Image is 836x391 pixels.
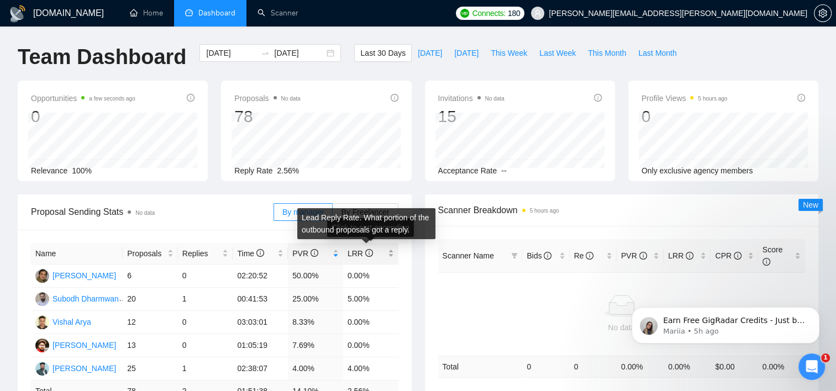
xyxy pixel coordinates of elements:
[617,356,664,377] td: 0.00 %
[237,249,264,258] span: Time
[178,265,233,288] td: 0
[274,47,324,59] input: End date
[31,92,135,105] span: Opportunities
[798,353,825,380] iframe: Intercom live chat
[686,252,693,260] span: info-circle
[438,106,504,127] div: 15
[814,9,831,18] span: setting
[256,249,264,257] span: info-circle
[17,298,26,307] button: Emoji picker
[52,339,116,351] div: [PERSON_NAME]
[438,356,523,377] td: Total
[35,271,116,279] a: UH[PERSON_NAME]
[758,356,805,377] td: 0.00 %
[642,92,728,105] span: Profile Views
[582,44,632,62] button: This Month
[234,92,300,105] span: Proposals
[123,311,178,334] td: 12
[288,288,343,311] td: 25.00%
[511,252,518,259] span: filter
[31,205,274,219] span: Proposal Sending Stats
[348,249,373,258] span: LRR
[35,362,49,376] img: AS
[668,251,693,260] span: LRR
[9,274,212,293] textarea: Message…
[343,311,398,334] td: 0.00%
[443,321,801,334] div: No data
[438,166,497,175] span: Acceptance Rate
[797,94,805,102] span: info-circle
[277,166,299,175] span: 2.56%
[178,288,233,311] td: 1
[638,47,676,59] span: Last Month
[54,14,110,25] p: Active 30m ago
[288,265,343,288] td: 50.00%
[54,6,76,14] h1: Dima
[485,96,504,102] span: No data
[297,208,435,239] div: Lead Reply Rate. What portion of the outbound proposals got a reply.
[198,8,235,18] span: Dashboard
[190,293,207,311] button: Send a message…
[233,288,288,311] td: 00:41:53
[233,357,288,381] td: 02:38:07
[194,4,214,24] div: Close
[234,106,300,127] div: 78
[233,311,288,334] td: 03:03:01
[35,363,116,372] a: AS[PERSON_NAME]
[123,334,178,357] td: 13
[281,96,301,102] span: No data
[182,247,220,260] span: Replies
[621,251,647,260] span: PVR
[123,288,178,311] td: 20
[642,166,753,175] span: Only exclusive agency members
[533,44,582,62] button: Last Week
[501,166,506,175] span: --
[72,166,92,175] span: 100%
[814,4,832,22] button: setting
[31,243,123,265] th: Name
[35,340,116,349] a: AM[PERSON_NAME]
[821,353,830,362] span: 1
[365,249,373,257] span: info-circle
[343,334,398,357] td: 0.00%
[178,311,233,334] td: 0
[257,8,298,18] a: searchScanner
[539,47,576,59] span: Last Week
[814,9,832,18] a: setting
[31,6,49,24] img: Profile image for Dima
[343,265,398,288] td: 0.00%
[52,270,116,282] div: [PERSON_NAME]
[52,298,61,307] button: Upload attachment
[130,8,163,18] a: homeHome
[288,334,343,357] td: 7.69%
[135,210,155,216] span: No data
[178,243,233,265] th: Replies
[127,247,165,260] span: Proposals
[31,166,67,175] span: Relevance
[49,162,212,187] div: I didnt got the answer to my question
[52,293,119,305] div: Subodh Dharmwan
[261,49,270,57] span: swap-right
[438,92,504,105] span: Invitations
[173,4,194,25] button: Home
[574,251,594,260] span: Re
[460,9,469,18] img: upwork-logo.png
[35,317,91,326] a: VAVishal Arya
[123,357,178,381] td: 25
[57,169,203,180] div: I didnt got the answer to my question
[35,294,119,303] a: SDSubodh Dharmwan
[391,94,398,102] span: info-circle
[448,44,485,62] button: [DATE]
[18,39,172,147] div: To create a roster for your agency on Upwork, please go to Find Work › Agency Roster in your agen...
[178,357,233,381] td: 1
[509,247,520,264] span: filter
[9,162,212,196] div: bhuwan.joshi@cynoteck.com says…
[664,356,711,377] td: 0.00 %
[508,7,520,19] span: 180
[31,106,135,127] div: 0
[282,208,324,216] span: By manager
[485,44,533,62] button: This Week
